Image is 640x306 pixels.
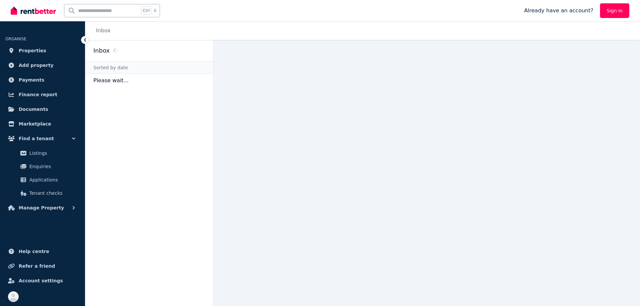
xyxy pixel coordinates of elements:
[19,135,54,143] span: Find a tenant
[5,259,80,273] a: Refer a friend
[141,6,151,15] span: Ctrl
[5,274,80,287] a: Account settings
[5,201,80,214] button: Manage Property
[8,160,77,173] a: Enquiries
[85,61,213,74] div: Sorted by date
[5,59,80,72] a: Add property
[29,176,74,184] span: Applications
[19,204,64,212] span: Manage Property
[8,186,77,200] a: Tenant checks
[29,162,74,170] span: Enquiries
[96,27,111,34] a: Inbox
[19,247,49,255] span: Help centre
[154,8,156,13] span: k
[5,117,80,131] a: Marketplace
[5,88,80,101] a: Finance report
[29,149,74,157] span: Listings
[19,91,57,99] span: Finance report
[93,46,110,55] h2: Inbox
[5,37,26,41] span: ORGANISE
[600,3,629,18] a: Sign In
[19,105,48,113] span: Documents
[5,132,80,145] button: Find a tenant
[85,21,119,40] nav: Breadcrumb
[5,44,80,57] a: Properties
[19,262,55,270] span: Refer a friend
[19,47,46,55] span: Properties
[8,147,77,160] a: Listings
[5,103,80,116] a: Documents
[85,74,213,87] p: Please wait...
[5,73,80,87] a: Payments
[19,76,44,84] span: Payments
[29,189,74,197] span: Tenant checks
[19,61,54,69] span: Add property
[19,120,51,128] span: Marketplace
[5,245,80,258] a: Help centre
[19,277,63,285] span: Account settings
[11,6,56,16] img: RentBetter
[8,173,77,186] a: Applications
[524,7,593,15] span: Already have an account?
